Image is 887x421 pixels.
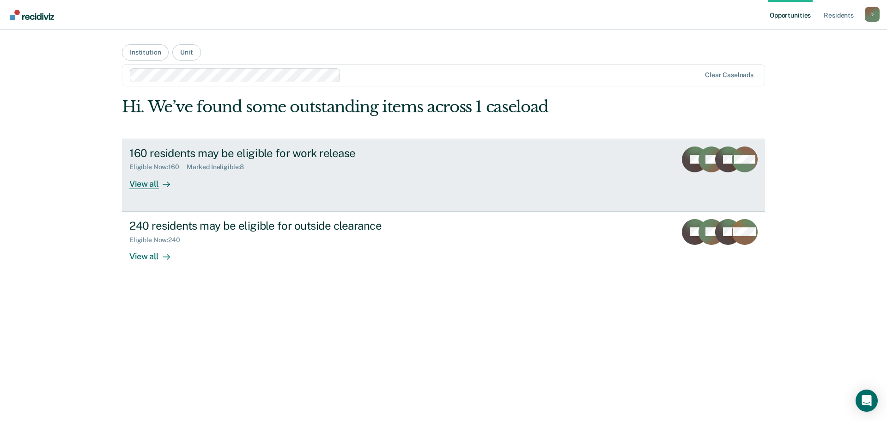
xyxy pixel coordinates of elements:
[865,7,880,22] div: D
[122,212,765,284] a: 240 residents may be eligible for outside clearanceEligible Now:240View all
[129,171,181,189] div: View all
[856,390,878,412] div: Open Intercom Messenger
[129,163,187,171] div: Eligible Now : 160
[122,44,169,61] button: Institution
[129,244,181,262] div: View all
[172,44,200,61] button: Unit
[10,10,54,20] img: Recidiviz
[187,163,251,171] div: Marked Ineligible : 8
[122,139,765,212] a: 160 residents may be eligible for work releaseEligible Now:160Marked Ineligible:8View all
[129,219,454,232] div: 240 residents may be eligible for outside clearance
[129,236,188,244] div: Eligible Now : 240
[122,98,637,116] div: Hi. We’ve found some outstanding items across 1 caseload
[129,146,454,160] div: 160 residents may be eligible for work release
[705,71,753,79] div: Clear caseloads
[865,7,880,22] button: Profile dropdown button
